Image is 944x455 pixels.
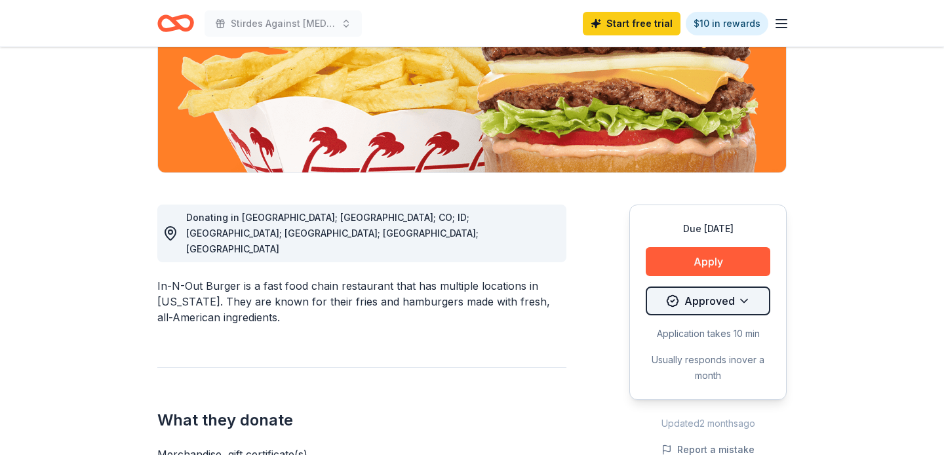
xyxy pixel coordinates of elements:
[646,287,770,315] button: Approved
[157,278,566,325] div: In-N-Out Burger is a fast food chain restaurant that has multiple locations in [US_STATE]. They a...
[646,247,770,276] button: Apply
[157,410,566,431] h2: What they donate
[231,16,336,31] span: Stirdes Against [MEDICAL_DATA], Second Annual Walk
[646,326,770,342] div: Application takes 10 min
[157,8,194,39] a: Home
[186,212,479,254] span: Donating in [GEOGRAPHIC_DATA]; [GEOGRAPHIC_DATA]; CO; ID; [GEOGRAPHIC_DATA]; [GEOGRAPHIC_DATA]; [...
[646,352,770,384] div: Usually responds in over a month
[686,12,768,35] a: $10 in rewards
[205,10,362,37] button: Stirdes Against [MEDICAL_DATA], Second Annual Walk
[684,292,735,309] span: Approved
[646,221,770,237] div: Due [DATE]
[583,12,680,35] a: Start free trial
[629,416,787,431] div: Updated 2 months ago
